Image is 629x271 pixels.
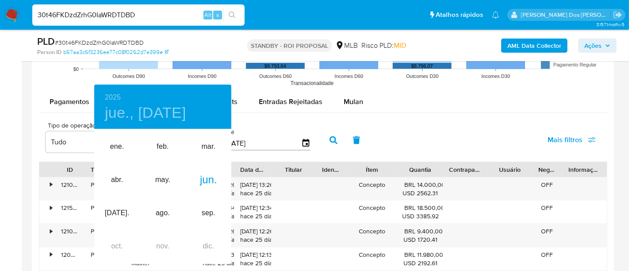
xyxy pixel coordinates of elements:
div: mar. [186,130,231,163]
div: abr. [94,163,140,197]
div: sep. [186,197,231,230]
div: ago. [140,197,185,230]
div: may. [140,163,185,197]
div: feb. [140,130,185,163]
div: ene. [94,130,140,163]
div: jun. [186,163,231,197]
button: 2025 [105,91,121,104]
button: jue., [DATE] [105,104,186,122]
div: [DATE]. [94,197,140,230]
